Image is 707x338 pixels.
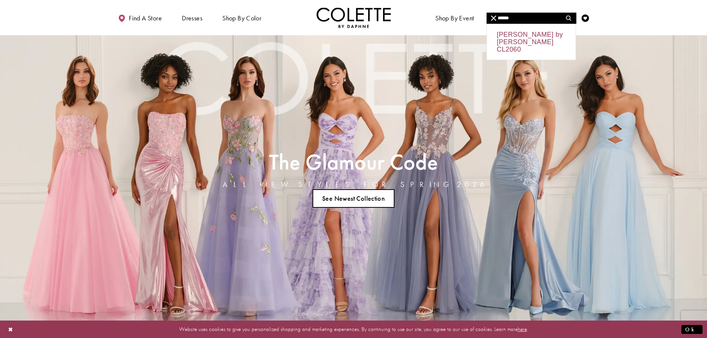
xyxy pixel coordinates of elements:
[563,7,575,28] a: Toggle search
[487,24,576,60] div: [PERSON_NAME] by [PERSON_NAME] CL2060
[487,13,576,24] div: Search form
[562,13,576,24] button: Submit Search
[4,323,17,336] button: Close Dialog
[223,152,485,172] h2: The Glamour Code
[53,324,654,334] p: Website uses cookies to give you personalized shopping and marketing experiences. By continuing t...
[312,189,395,208] a: See Newest Collection The Glamour Code ALL NEW STYLES FOR SPRING 2026
[180,7,204,28] span: Dresses
[433,7,476,28] span: Shop By Event
[492,7,547,28] a: Meet the designer
[129,14,162,22] span: Find a store
[518,325,527,333] a: here
[487,13,576,24] input: Search
[681,325,703,334] button: Submit Dialog
[116,7,164,28] a: Find a store
[220,7,263,28] span: Shop by color
[435,14,474,22] span: Shop By Event
[580,7,591,28] a: Check Wishlist
[220,186,487,211] ul: Slider Links
[222,14,261,22] span: Shop by color
[487,13,501,24] button: Close Search
[223,180,485,188] h4: ALL NEW STYLES FOR SPRING 2026
[317,7,391,28] a: Visit Home Page
[182,14,202,22] span: Dresses
[317,7,391,28] img: Colette by Daphne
